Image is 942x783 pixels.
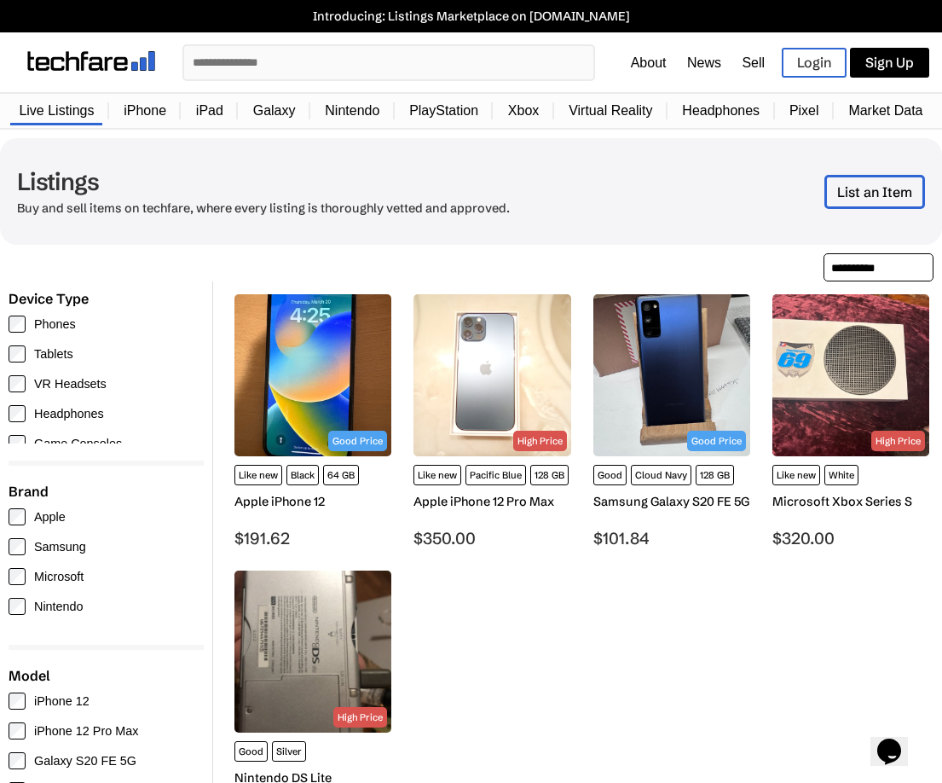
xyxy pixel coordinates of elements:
[413,294,570,456] img: Apple - iPhone 12 Pro Max
[742,55,765,70] a: Sell
[316,95,388,127] a: Nintendo
[850,48,929,78] a: Sign Up
[234,571,391,733] img: Nintendo - DS Lite
[840,95,931,127] a: Market Data
[9,435,195,452] label: Game Consoles
[9,483,204,500] div: Brand
[9,568,26,585] input: Microsoft
[27,51,155,71] img: techfare logo
[401,95,487,127] a: PlayStation
[272,741,306,762] span: Silver
[631,55,667,70] a: About
[234,528,391,548] div: $191.62
[9,598,26,615] input: Nintendo
[234,294,391,456] img: Apple - iPhone 12
[9,693,26,710] input: iPhone 12
[245,95,304,127] a: Galaxy
[772,494,929,509] div: Microsoft Xbox Series S
[17,200,510,216] p: Buy and sell items on techfare, where every listing is thoroughly vetted and approved.
[593,465,627,485] span: Good
[413,494,570,509] div: Apple iPhone 12 Pro Max
[9,538,26,555] input: Samsung
[9,667,204,684] div: Model
[9,345,26,362] input: Tablets
[593,494,750,509] div: Samsung Galaxy S20 FE 5G
[696,465,734,485] span: 128 GB
[9,693,195,710] label: iPhone 12
[9,316,195,333] label: Phones
[17,167,510,196] h1: Listings
[328,431,387,451] div: Good Price
[772,528,929,548] div: $320.00
[824,175,925,209] a: List an Item
[9,375,26,392] input: VR Headsets
[234,494,391,509] div: Apple iPhone 12
[234,465,282,485] span: Like new
[9,316,26,333] input: Phones
[413,528,570,548] div: $350.00
[323,465,359,485] span: 64 GB
[871,431,925,451] div: High Price
[9,568,195,585] label: Microsoft
[9,598,195,615] label: Nintendo
[333,707,387,728] div: High Price
[465,465,526,485] span: Pacific Blue
[500,95,547,127] a: Xbox
[10,95,102,127] a: Live Listings
[593,294,750,456] img: Samsung - Galaxy S20 FE 5G
[781,95,828,127] a: Pixel
[286,465,319,485] span: Black
[530,465,569,485] span: 128 GB
[188,95,232,127] a: iPad
[9,375,195,392] label: VR Headsets
[772,294,929,456] img: Microsoft - Xbox Series S
[513,431,567,451] div: High Price
[9,722,195,739] label: iPhone 12 Pro Max
[9,752,195,769] label: Galaxy S20 FE 5G
[824,465,858,485] span: White
[9,508,26,525] input: Apple
[9,290,204,307] div: Device Type
[560,95,661,127] a: Virtual Reality
[772,465,820,485] span: Like new
[9,752,26,769] input: Galaxy S20 FE 5G
[593,528,750,548] div: $101.84
[9,405,26,422] input: Headphones
[870,715,925,766] iframe: chat widget
[9,435,26,452] input: Game Consoles
[782,48,847,78] a: Login
[9,345,195,362] label: Tablets
[687,431,746,451] div: Good Price
[9,508,195,525] label: Apple
[631,465,691,485] span: Cloud Navy
[9,9,933,24] a: Introducing: Listings Marketplace on [DOMAIN_NAME]
[234,741,268,762] span: Good
[9,538,195,555] label: Samsung
[413,465,461,485] span: Like new
[9,405,195,422] label: Headphones
[687,55,721,70] a: News
[673,95,768,127] a: Headphones
[9,722,26,739] input: iPhone 12 Pro Max
[115,95,175,127] a: iPhone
